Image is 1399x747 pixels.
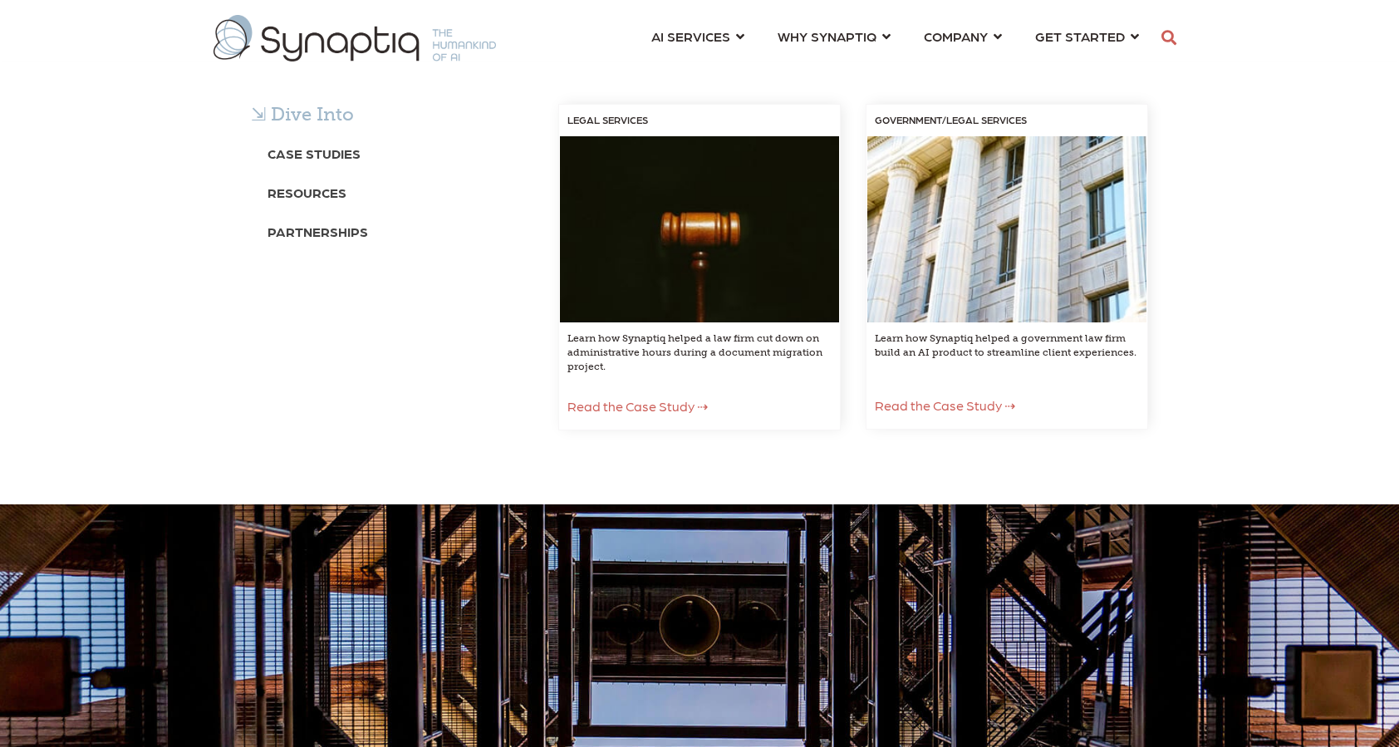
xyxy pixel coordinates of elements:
[651,25,730,47] span: AI SERVICES
[778,21,891,52] a: WHY SYNAPTIQ
[1035,25,1125,47] span: GET STARTED
[214,15,496,61] img: synaptiq logo-2
[1035,21,1139,52] a: GET STARTED
[778,25,876,47] span: WHY SYNAPTIQ
[651,21,744,52] a: AI SERVICES
[635,8,1156,68] nav: menu
[924,21,1002,52] a: COMPANY
[924,25,988,47] span: COMPANY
